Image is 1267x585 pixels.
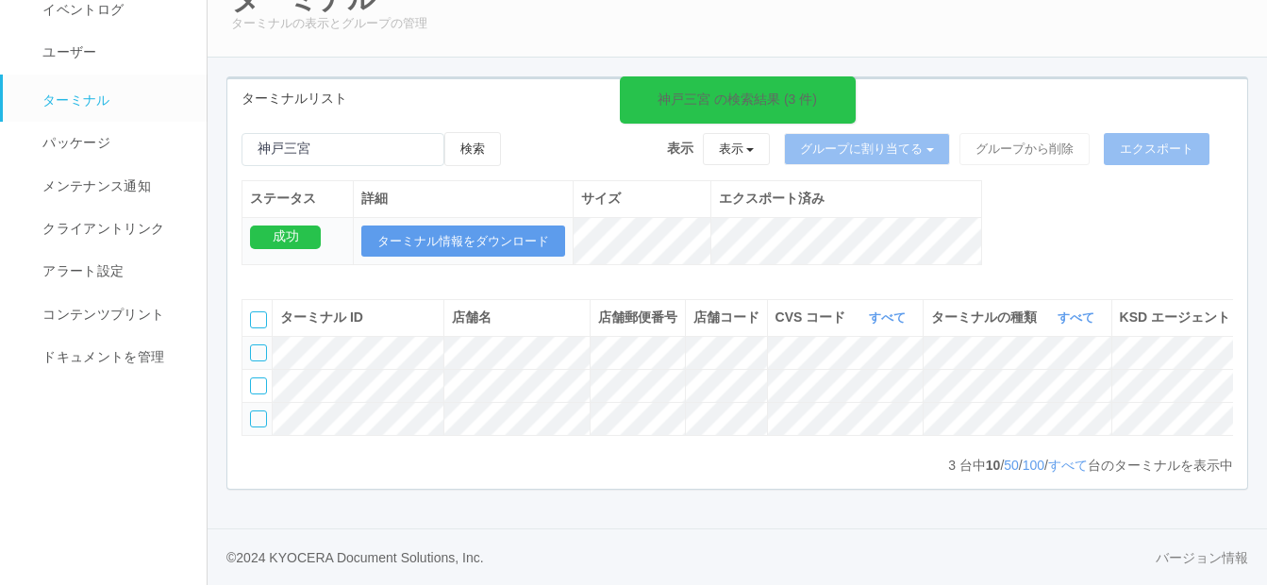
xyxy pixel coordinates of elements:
[658,90,817,109] div: 神戸三宮 の検索結果 (3 件)
[3,122,224,164] a: パッケージ
[250,189,345,209] div: ステータス
[3,336,224,378] a: ドキュメントを管理
[444,132,501,166] button: 検索
[250,226,321,249] div: 成功
[38,2,124,17] span: イベントログ
[38,44,96,59] span: ユーザー
[719,189,974,209] div: エクスポート済み
[864,309,915,327] button: すべて
[231,14,1243,33] p: ターミナルの表示とグループの管理
[38,178,151,193] span: メンテナンス通知
[693,309,759,325] span: 店舗コード
[784,133,950,165] button: グループに割り当てる
[38,135,110,150] span: パッケージ
[3,75,224,122] a: ターミナル
[3,208,224,250] a: クライアントリンク
[1058,310,1099,325] a: すべて
[986,458,1001,473] span: 10
[38,263,124,278] span: アラート設定
[38,92,110,108] span: ターミナル
[598,309,677,325] span: 店舗郵便番号
[38,349,164,364] span: ドキュメントを管理
[38,307,164,322] span: コンテンツプリント
[38,221,164,236] span: クライアントリンク
[1048,458,1088,473] a: すべて
[452,309,492,325] span: 店舗名
[3,165,224,208] a: メンテナンス通知
[667,139,693,159] span: 表示
[361,226,565,258] button: ターミナル情報をダウンロード
[1004,458,1019,473] a: 50
[1053,309,1104,327] button: すべて
[948,456,1233,476] p: 台中 / / / 台のターミナルを表示中
[1156,548,1248,568] a: バージョン情報
[775,308,851,327] span: CVS コード
[1023,458,1044,473] a: 100
[361,189,565,209] div: 詳細
[227,79,1247,118] div: ターミナルリスト
[3,31,224,74] a: ユーザー
[869,310,910,325] a: すべて
[931,308,1042,327] span: ターミナルの種類
[226,550,484,565] span: © 2024 KYOCERA Document Solutions, Inc.
[581,189,704,209] div: サイズ
[3,250,224,292] a: アラート設定
[280,308,436,327] div: ターミナル ID
[1104,133,1209,165] button: エクスポート
[3,293,224,336] a: コンテンツプリント
[959,133,1090,165] button: グループから削除
[948,458,959,473] span: 3
[703,133,771,165] button: 表示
